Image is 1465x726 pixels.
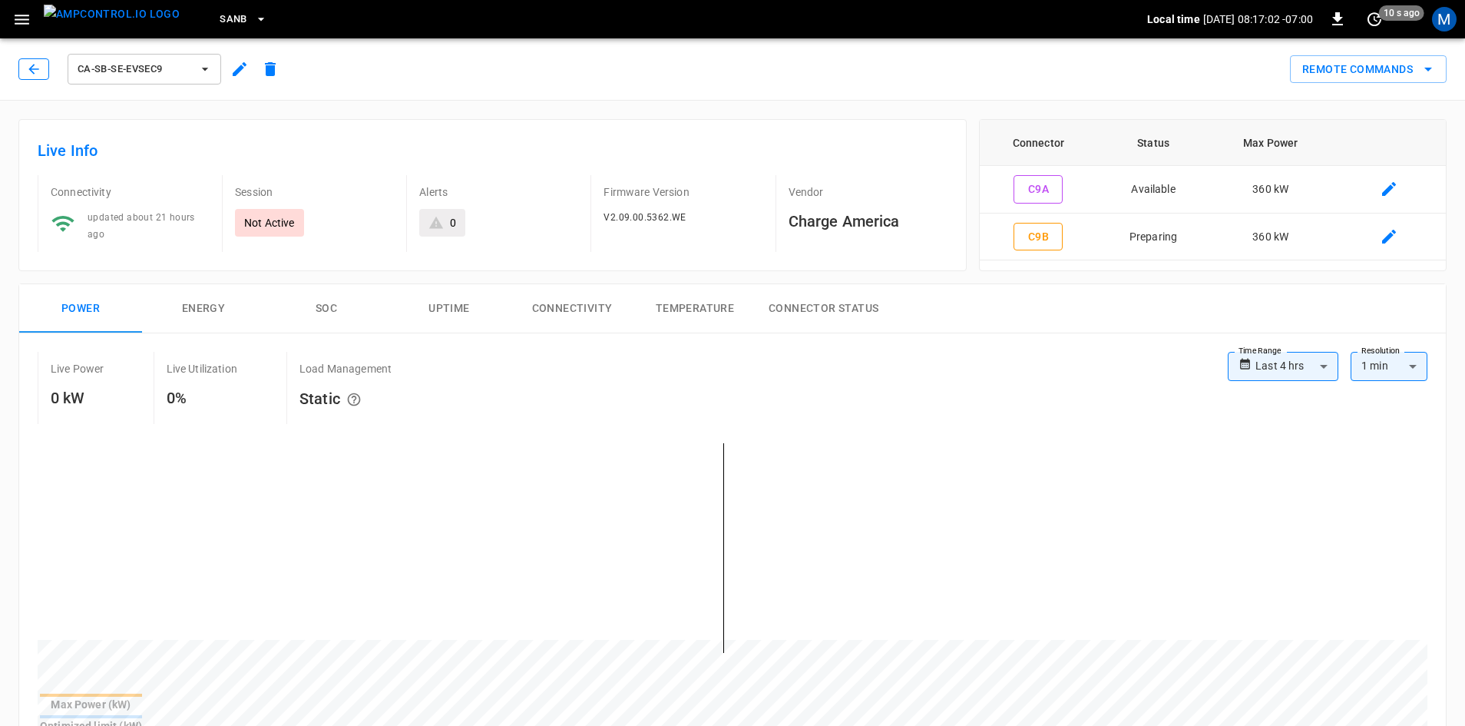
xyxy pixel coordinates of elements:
button: C9B [1014,223,1063,251]
p: Load Management [299,361,392,376]
p: Live Utilization [167,361,237,376]
button: Temperature [633,284,756,333]
label: Resolution [1361,345,1400,357]
th: Connector [980,120,1098,166]
img: ampcontrol.io logo [44,5,180,24]
button: SOC [265,284,388,333]
button: Remote Commands [1290,55,1447,84]
p: Firmware Version [604,184,762,200]
span: ca-sb-se-evseC9 [78,61,191,78]
th: Status [1097,120,1209,166]
button: Connectivity [511,284,633,333]
button: The system is using AmpEdge-configured limits for static load managment. Depending on your config... [340,386,368,415]
div: 0 [450,215,456,230]
h6: Static [299,386,392,415]
h6: 0% [167,386,237,410]
p: Connectivity [51,184,210,200]
p: Alerts [419,184,578,200]
div: 1 min [1351,352,1427,381]
span: updated about 21 hours ago [88,212,195,240]
h6: Live Info [38,138,947,163]
button: Connector Status [756,284,891,333]
div: profile-icon [1432,7,1457,31]
td: Preparing [1097,214,1209,261]
p: [DATE] 08:17:02 -07:00 [1203,12,1313,27]
p: Local time [1147,12,1200,27]
table: connector table [980,120,1446,260]
button: SanB [213,5,273,35]
h6: Charge America [789,209,947,234]
span: 10 s ago [1379,5,1424,21]
button: Energy [142,284,265,333]
button: Uptime [388,284,511,333]
div: remote commands options [1290,55,1447,84]
td: 360 kW [1209,214,1332,261]
p: Live Power [51,361,104,376]
td: Available [1097,166,1209,214]
button: Power [19,284,142,333]
h6: 0 kW [51,386,104,410]
button: ca-sb-se-evseC9 [68,54,221,85]
div: Last 4 hrs [1255,352,1338,381]
p: Session [235,184,394,200]
p: Not Active [244,215,295,230]
th: Max Power [1209,120,1332,166]
label: Time Range [1238,345,1281,357]
button: C9A [1014,175,1063,204]
td: 360 kW [1209,166,1332,214]
span: V2.09.00.5362.WE [604,212,686,223]
button: set refresh interval [1362,7,1387,31]
p: Vendor [789,184,947,200]
span: SanB [220,11,247,28]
